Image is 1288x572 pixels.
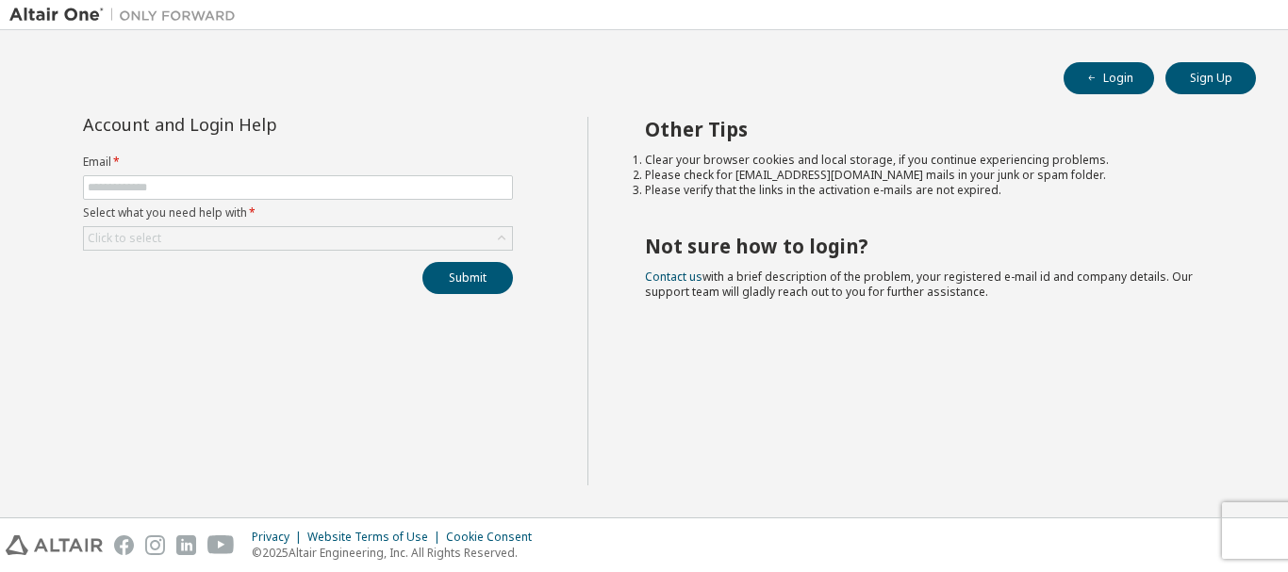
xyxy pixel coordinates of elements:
[176,535,196,555] img: linkedin.svg
[9,6,245,25] img: Altair One
[6,535,103,555] img: altair_logo.svg
[83,205,513,221] label: Select what you need help with
[645,153,1223,168] li: Clear your browser cookies and local storage, if you continue experiencing problems.
[645,269,1193,300] span: with a brief description of the problem, your registered e-mail id and company details. Our suppo...
[88,231,161,246] div: Click to select
[422,262,513,294] button: Submit
[446,530,543,545] div: Cookie Consent
[252,530,307,545] div: Privacy
[645,183,1223,198] li: Please verify that the links in the activation e-mails are not expired.
[1064,62,1154,94] button: Login
[207,535,235,555] img: youtube.svg
[84,227,512,250] div: Click to select
[1165,62,1256,94] button: Sign Up
[145,535,165,555] img: instagram.svg
[645,269,702,285] a: Contact us
[645,234,1223,258] h2: Not sure how to login?
[114,535,134,555] img: facebook.svg
[645,168,1223,183] li: Please check for [EMAIL_ADDRESS][DOMAIN_NAME] mails in your junk or spam folder.
[252,545,543,561] p: © 2025 Altair Engineering, Inc. All Rights Reserved.
[645,117,1223,141] h2: Other Tips
[307,530,446,545] div: Website Terms of Use
[83,155,513,170] label: Email
[83,117,427,132] div: Account and Login Help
